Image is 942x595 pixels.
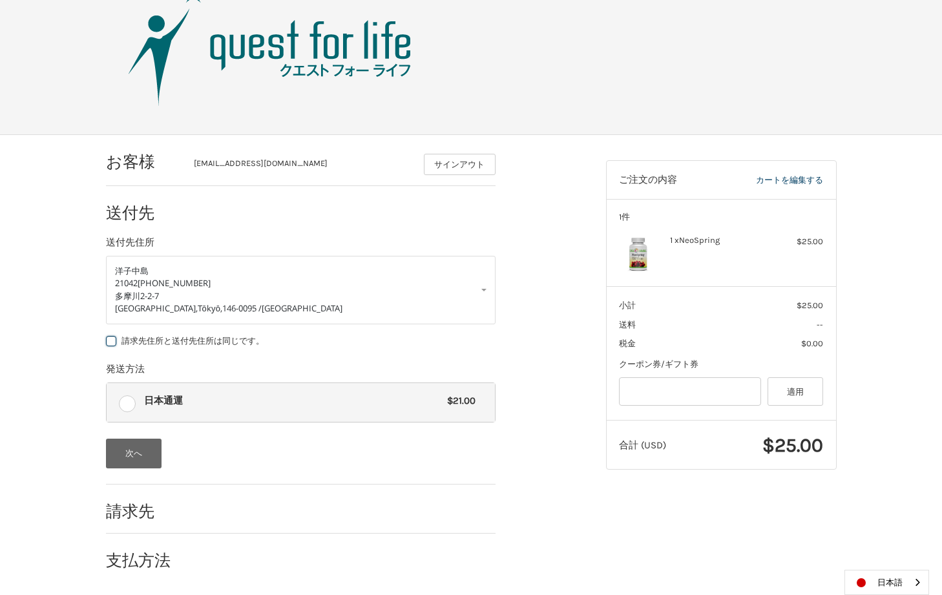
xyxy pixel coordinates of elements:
[106,203,182,223] h2: 送付先
[194,157,411,175] div: [EMAIL_ADDRESS][DOMAIN_NAME]
[619,339,636,348] span: 税金
[262,302,342,314] span: [GEOGRAPHIC_DATA]
[144,393,441,408] span: 日本通運
[844,570,929,595] aside: Language selected: 日本語
[762,433,823,457] span: $25.00
[424,154,496,175] button: サインアウト
[772,235,823,248] div: $25.00
[115,265,132,277] span: 洋子
[222,302,262,314] span: 146-0095 /
[768,377,824,406] button: 適用
[801,339,823,348] span: $0.00
[106,152,182,172] h2: お客様
[714,174,823,187] a: カートを編集する
[619,358,823,371] div: クーポン券/ギフト券
[619,212,823,222] h3: 1件
[817,320,823,329] span: --
[106,235,154,256] legend: 送付先住所
[106,439,162,468] button: 次へ
[106,256,496,324] a: Enter or select a different address
[115,290,159,302] span: 多摩川2-2-7
[844,570,929,595] div: Language
[619,300,636,310] span: 小計
[115,277,138,289] span: 21042
[797,300,823,310] span: $25.00
[845,570,928,594] a: 日本語
[132,265,149,277] span: 中島
[138,277,211,289] span: [PHONE_NUMBER]
[619,377,761,406] input: Gift Certificate or Coupon Code
[115,302,198,314] span: [GEOGRAPHIC_DATA],
[106,336,496,346] label: 請求先住所と送付先住所は同じです。
[198,302,222,314] span: Tōkyō,
[441,393,476,408] span: $21.00
[106,501,182,521] h2: 請求先
[670,235,769,245] h4: 1 x NeoSpring
[106,362,145,382] legend: 発送方法
[619,320,636,329] span: 送料
[619,174,714,187] h3: ご注文の内容
[106,550,182,570] h2: 支払方法
[619,439,666,451] span: 合計 (USD)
